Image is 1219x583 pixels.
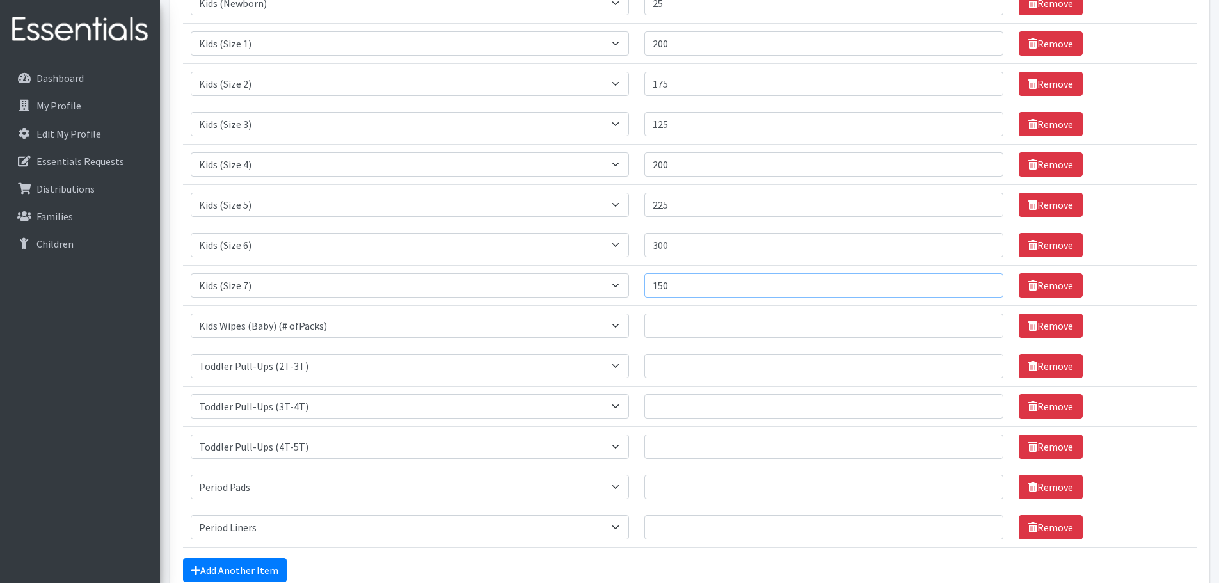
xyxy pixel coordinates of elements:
[5,121,155,147] a: Edit My Profile
[36,182,95,195] p: Distributions
[1019,31,1083,56] a: Remove
[36,72,84,84] p: Dashboard
[36,99,81,112] p: My Profile
[5,8,155,51] img: HumanEssentials
[1019,233,1083,257] a: Remove
[36,210,73,223] p: Families
[5,231,155,257] a: Children
[1019,314,1083,338] a: Remove
[5,148,155,174] a: Essentials Requests
[1019,435,1083,459] a: Remove
[1019,273,1083,298] a: Remove
[36,237,74,250] p: Children
[1019,112,1083,136] a: Remove
[1019,394,1083,419] a: Remove
[1019,72,1083,96] a: Remove
[5,176,155,202] a: Distributions
[5,65,155,91] a: Dashboard
[183,558,287,582] a: Add Another Item
[5,93,155,118] a: My Profile
[1019,193,1083,217] a: Remove
[1019,475,1083,499] a: Remove
[36,127,101,140] p: Edit My Profile
[5,204,155,229] a: Families
[1019,152,1083,177] a: Remove
[1019,354,1083,378] a: Remove
[36,155,124,168] p: Essentials Requests
[1019,515,1083,539] a: Remove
